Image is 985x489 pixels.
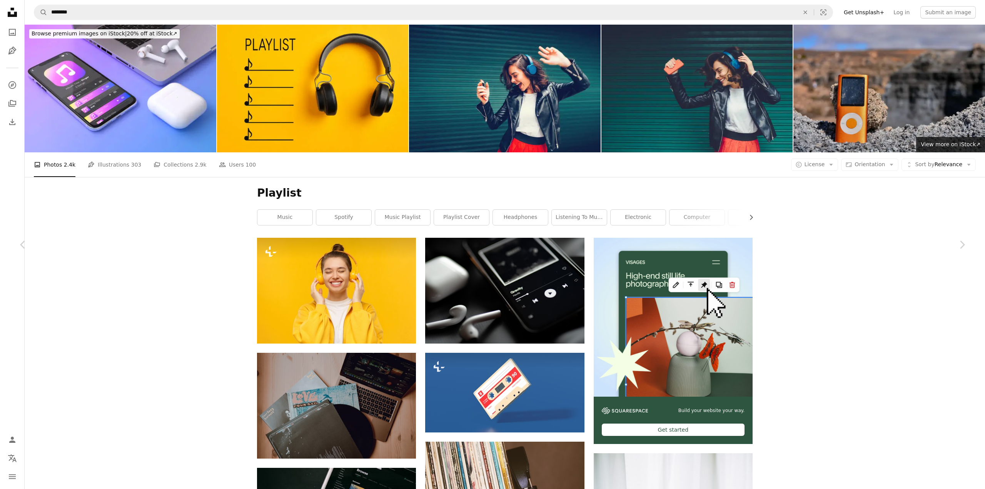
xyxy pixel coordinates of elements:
img: High fidelity, single retro audio cassette tape on blue background, Vintage music, eighties party... [425,353,584,432]
a: music playlist [375,210,430,225]
a: playlist cover [434,210,489,225]
span: 2.9k [195,160,206,169]
a: Log in [889,6,914,18]
button: Clear [797,5,814,20]
a: Explore [5,77,20,93]
span: View more on iStock ↗ [921,141,980,147]
span: License [805,161,825,167]
span: Relevance [915,161,962,169]
img: Gen Z girl enjoying disco music [601,25,793,152]
button: scroll list to the right [744,210,753,225]
span: 303 [131,160,142,169]
span: Build your website your way. [678,407,745,414]
button: Search Unsplash [34,5,47,20]
a: black and white candybar phone [425,287,584,294]
button: Visual search [814,5,833,20]
button: Language [5,451,20,466]
a: Collections [5,96,20,111]
a: black rectangular device on white printer paper [257,402,416,409]
span: Orientation [855,161,885,167]
a: listening to music [552,210,607,225]
button: Submit an image [920,6,976,18]
button: Orientation [841,159,898,171]
span: 100 [245,160,256,169]
form: Find visuals sitewide [34,5,833,20]
img: Young happy girl in smiling and laughing with closed eyes, enjoying music in wireless headphones,... [257,238,416,344]
button: Sort byRelevance [902,159,976,171]
a: Browse premium images on iStock|20% off at iStock↗ [25,25,184,43]
a: Build your website your way.Get started [594,238,753,444]
img: black and white candybar phone [425,238,584,344]
div: Get started [602,424,745,436]
a: Users 100 [219,152,256,177]
a: Collections 2.9k [154,152,206,177]
img: file-1606177908946-d1eed1cbe4f5image [602,407,648,414]
a: music [257,210,312,225]
a: Get Unsplash+ [839,6,889,18]
a: Photos [5,25,20,40]
img: file-1723602894256-972c108553a7image [594,238,753,397]
img: Playlist and listening to music. Black wireless headphone with playlist on yellow background. [217,25,409,152]
a: Log in / Sign up [5,432,20,447]
a: Illustrations 303 [88,152,141,177]
span: Sort by [915,161,934,167]
a: computer [669,210,725,225]
a: website [728,210,783,225]
a: Next [939,208,985,282]
a: Download History [5,114,20,130]
span: 20% off at iStock ↗ [32,30,177,37]
img: black rectangular device on white printer paper [257,353,416,459]
img: Passion for Music: Smartphone with Music App Displayed Next to a Laptop and Wireless Earbuds. 3D ... [25,25,216,152]
a: Illustrations [5,43,20,58]
button: Menu [5,469,20,484]
span: Browse premium images on iStock | [32,30,127,37]
a: View more on iStock↗ [916,137,985,152]
a: electronic [611,210,666,225]
a: Young happy girl in smiling and laughing with closed eyes, enjoying music in wireless headphones,... [257,287,416,294]
img: Young girl dancing to the music [409,25,601,152]
a: High fidelity, single retro audio cassette tape on blue background, Vintage music, eighties party... [425,389,584,396]
a: spotify [316,210,371,225]
h1: Playlist [257,186,753,200]
a: headphones [493,210,548,225]
button: License [791,159,838,171]
img: Object in the Dry Desert [793,25,985,152]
